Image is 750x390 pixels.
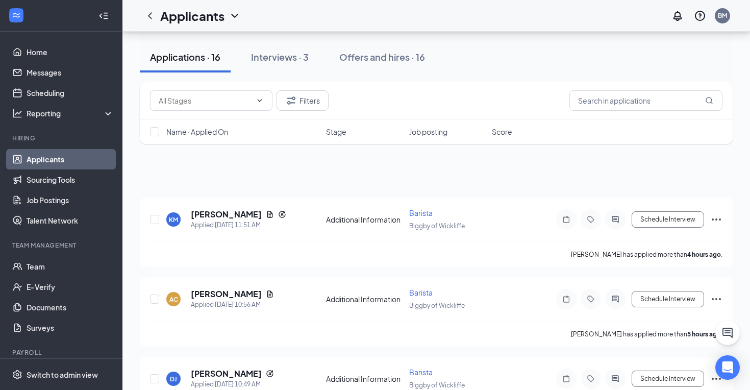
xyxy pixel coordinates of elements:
span: Stage [326,127,346,137]
svg: ChevronDown [256,96,264,105]
a: Documents [27,297,114,318]
span: Barista [409,208,433,217]
svg: Note [560,215,572,224]
svg: Tag [585,215,597,224]
svg: Note [560,375,572,383]
svg: Document [266,210,274,218]
div: Applied [DATE] 10:56 AM [191,300,274,310]
a: Messages [27,62,114,83]
div: Team Management [12,241,112,250]
svg: Tag [585,295,597,303]
a: E-Verify [27,277,114,297]
div: Additional Information [326,374,403,384]
div: AC [169,295,178,304]
span: Biggby of Wickliffe [409,222,465,230]
svg: Note [560,295,572,303]
a: Scheduling [27,83,114,103]
div: BM [718,11,727,20]
span: Biggby of Wickliffe [409,381,465,389]
svg: Ellipses [710,213,722,226]
a: Home [27,42,114,62]
svg: Reapply [266,370,274,378]
b: 4 hours ago [687,251,721,258]
svg: ActiveChat [609,215,621,224]
div: Applications · 16 [150,51,220,63]
div: Interviews · 3 [251,51,309,63]
span: Job posting [409,127,447,137]
span: Biggby of Wickliffe [409,302,465,309]
h5: [PERSON_NAME] [191,209,262,220]
span: Barista [409,288,433,297]
div: KM [169,215,178,224]
div: Offers and hires · 16 [339,51,425,63]
a: Team [27,256,114,277]
button: Schedule Interview [632,291,704,307]
div: Additional Information [326,294,403,304]
span: Name · Applied On [166,127,228,137]
input: Search in applications [569,90,722,111]
a: Talent Network [27,210,114,231]
button: Schedule Interview [632,371,704,387]
span: Barista [409,368,433,377]
svg: Collapse [98,11,109,21]
div: Hiring [12,134,112,142]
div: Applied [DATE] 10:49 AM [191,379,274,389]
svg: Tag [585,375,597,383]
svg: ChevronLeft [144,10,156,22]
button: ChatActive [715,321,740,345]
input: All Stages [159,95,252,106]
svg: Filter [285,94,297,107]
svg: Document [266,290,274,298]
svg: QuestionInfo [694,10,706,22]
svg: Reapply [278,210,286,218]
button: Filter Filters [277,90,329,111]
div: Additional Information [326,214,403,225]
a: Job Postings [27,190,114,210]
svg: MagnifyingGlass [705,96,713,105]
svg: Ellipses [710,293,722,305]
svg: WorkstreamLogo [11,10,21,20]
svg: Ellipses [710,373,722,385]
a: Sourcing Tools [27,169,114,190]
h5: [PERSON_NAME] [191,288,262,300]
div: Open Intercom Messenger [715,355,740,380]
svg: Settings [12,370,22,380]
a: Applicants [27,149,114,169]
svg: Analysis [12,108,22,118]
div: Payroll [12,348,112,357]
a: Surveys [27,318,114,338]
svg: ActiveChat [609,375,621,383]
p: [PERSON_NAME] has applied more than . [571,330,722,338]
span: Score [492,127,512,137]
svg: ChatActive [721,327,734,339]
div: Reporting [27,108,114,118]
svg: ActiveChat [609,295,621,303]
svg: Notifications [671,10,684,22]
b: 5 hours ago [687,330,721,338]
h1: Applicants [160,7,224,25]
button: Schedule Interview [632,211,704,228]
svg: ChevronDown [229,10,241,22]
h5: [PERSON_NAME] [191,368,262,379]
div: Switch to admin view [27,370,98,380]
p: [PERSON_NAME] has applied more than . [571,250,722,259]
div: Applied [DATE] 11:51 AM [191,220,286,230]
div: DJ [170,375,177,383]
